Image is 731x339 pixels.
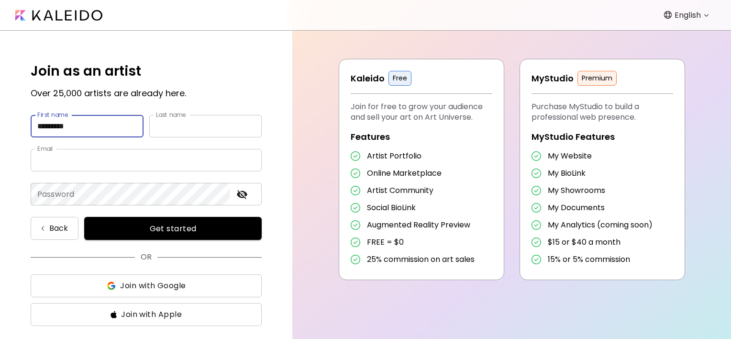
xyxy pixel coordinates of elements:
[548,186,605,195] h5: My Showrooms
[367,186,433,195] h5: Artist Community
[548,151,592,161] h5: My Website
[120,280,186,292] span: Join with Google
[234,186,250,203] button: toggle password visibility
[351,102,492,123] h5: Join for free to grow your audience and sell your art on Art Universe.
[548,237,620,247] h5: $15 or $40 a month
[31,87,186,100] h5: Over 25,000 artists are already here.
[49,223,68,234] p: Back
[96,224,250,234] span: Get started
[532,74,574,83] h5: MyStudio
[367,169,442,178] h5: Online Marketplace
[548,203,605,213] h5: My Documents
[367,237,404,247] h5: FREE = $0
[388,71,411,86] h5: Free
[84,217,262,240] button: Get started
[31,274,262,297] button: ssJoin with Google
[351,132,492,142] h5: Features
[548,169,586,178] h5: My BioLink
[367,220,470,230] h5: Augmented Reality Preview
[367,255,475,264] h5: 25% commission on art sales
[31,303,262,326] button: ssJoin with Apple
[141,251,152,263] p: OR
[351,74,385,83] h5: Kaleido
[121,309,182,320] span: Join with Apple
[367,151,421,161] h5: Artist Portfolio
[31,217,78,240] button: Back
[577,71,617,86] h5: Premium
[111,311,117,318] img: ss
[532,132,673,142] h5: MyStudio Features
[106,281,116,291] img: ss
[548,255,630,264] h5: 15% or 5% commission
[15,10,102,21] img: Kaleido
[532,102,673,123] h5: Purchase MyStudio to build a professional web presence.
[667,8,712,23] div: English
[664,11,672,19] img: Language
[31,61,141,81] h5: Join as an artist
[367,203,416,213] h5: Social BioLink
[548,220,653,230] h5: My Analytics (coming soon)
